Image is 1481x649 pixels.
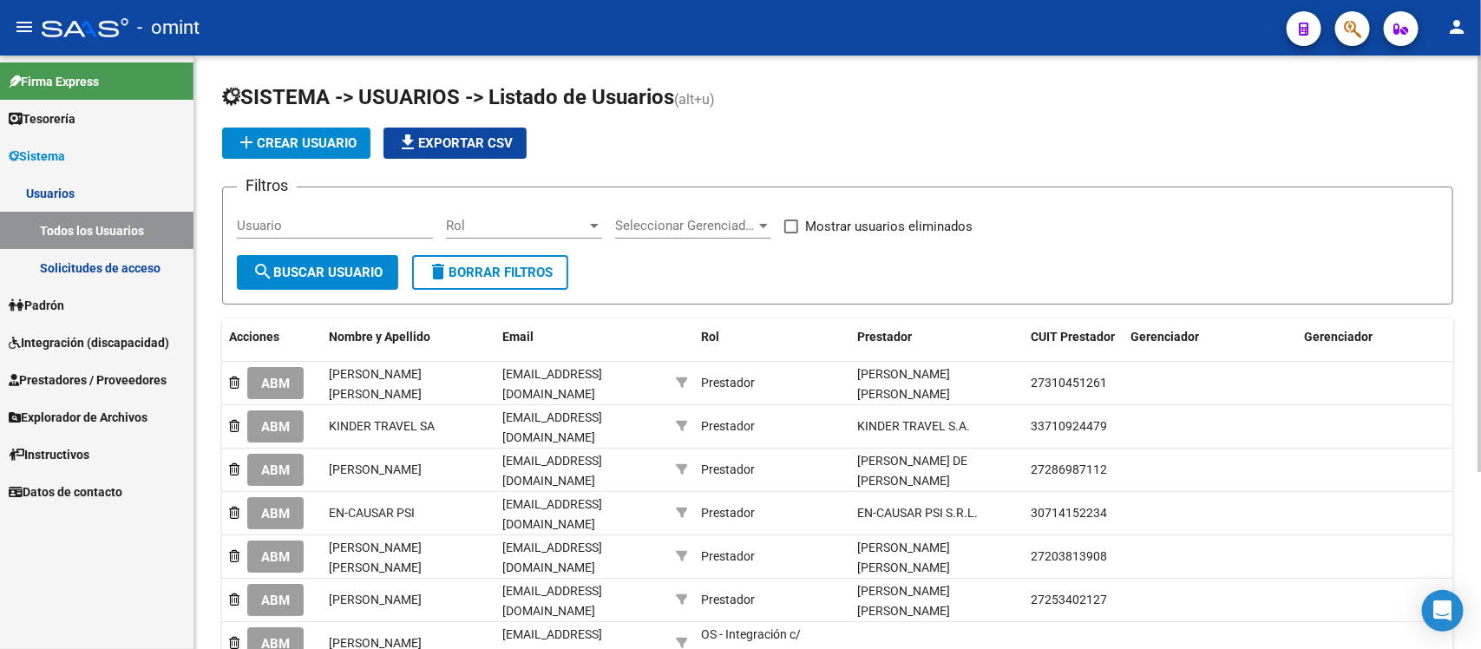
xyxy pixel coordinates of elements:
div: Prestador [701,460,755,480]
span: [PERSON_NAME] [PERSON_NAME] [329,541,422,574]
button: ABM [247,497,304,529]
span: (alt+u) [674,91,715,108]
datatable-header-cell: CUIT Prestador [1024,318,1124,376]
datatable-header-cell: Nombre y Apellido [322,318,495,376]
button: ABM [247,541,304,573]
span: 27286987112 [1031,462,1107,476]
div: Prestador [701,503,755,523]
span: [PERSON_NAME] [329,593,422,606]
button: ABM [247,410,304,442]
span: [PERSON_NAME] [PERSON_NAME] [329,367,422,401]
span: Borrar Filtros [428,265,553,280]
span: [PERSON_NAME] [329,462,422,476]
span: Buscar Usuario [252,265,383,280]
span: EN-CAUSAR PSI [329,506,415,520]
button: ABM [247,454,304,486]
mat-icon: delete [428,261,449,282]
span: 30714152234 [1031,506,1107,520]
span: Gerenciador [1304,330,1373,344]
span: [PERSON_NAME] DE [PERSON_NAME] [857,454,967,488]
button: ABM [247,584,304,616]
span: Exportar CSV [397,135,513,151]
datatable-header-cell: Acciones [222,318,322,376]
h3: Filtros [237,174,297,198]
mat-icon: menu [14,16,35,37]
mat-icon: add [236,132,257,153]
div: Open Intercom Messenger [1422,590,1464,632]
span: Gerenciador [1130,330,1199,344]
span: [EMAIL_ADDRESS][DOMAIN_NAME] [502,410,602,444]
span: [EMAIL_ADDRESS][DOMAIN_NAME] [502,541,602,574]
div: Prestador [701,373,755,393]
datatable-header-cell: Email [495,318,669,376]
datatable-header-cell: Gerenciador [1124,318,1297,376]
span: Email [502,330,534,344]
span: [PERSON_NAME] [PERSON_NAME] [857,367,950,401]
span: Prestador [857,330,912,344]
button: ABM [247,367,304,399]
span: [PERSON_NAME] [PERSON_NAME] [PERSON_NAME] [857,584,950,638]
span: CUIT Prestador [1031,330,1115,344]
span: EN-CAUSAR PSI S.R.L. [857,506,978,520]
span: ABM [261,506,290,521]
span: 27310451261 [1031,376,1107,390]
mat-icon: person [1446,16,1467,37]
button: Crear Usuario [222,128,370,159]
span: ABM [261,419,290,435]
datatable-header-cell: Prestador [850,318,1024,376]
span: [EMAIL_ADDRESS][DOMAIN_NAME] [502,454,602,488]
span: - omint [137,9,200,47]
span: Datos de contacto [9,482,122,501]
span: KINDER TRAVEL SA [329,419,435,433]
span: Firma Express [9,72,99,91]
button: Borrar Filtros [412,255,568,290]
span: Acciones [229,330,279,344]
span: Prestadores / Proveedores [9,370,167,390]
button: Exportar CSV [383,128,527,159]
span: Seleccionar Gerenciador [615,218,756,233]
div: Prestador [701,416,755,436]
div: Prestador [701,590,755,610]
span: [EMAIL_ADDRESS][DOMAIN_NAME] [502,584,602,618]
span: [EMAIL_ADDRESS][DOMAIN_NAME] [502,497,602,531]
span: Rol [701,330,719,344]
mat-icon: search [252,261,273,282]
span: Mostrar usuarios eliminados [805,216,973,237]
span: Tesorería [9,109,75,128]
span: Integración (discapacidad) [9,333,169,352]
span: ABM [261,549,290,565]
span: SISTEMA -> USUARIOS -> Listado de Usuarios [222,85,674,109]
mat-icon: file_download [397,132,418,153]
datatable-header-cell: Rol [694,318,850,376]
button: Buscar Usuario [237,255,398,290]
span: Rol [446,218,587,233]
span: Instructivos [9,445,89,464]
span: Padrón [9,296,64,315]
span: [PERSON_NAME] [PERSON_NAME] [857,541,950,574]
span: Crear Usuario [236,135,357,151]
span: 27203813908 [1031,549,1107,563]
datatable-header-cell: Gerenciador [1297,318,1471,376]
span: 33710924479 [1031,419,1107,433]
span: ABM [261,462,290,478]
span: [EMAIL_ADDRESS][DOMAIN_NAME] [502,367,602,401]
span: Nombre y Apellido [329,330,430,344]
span: Sistema [9,147,65,166]
span: ABM [261,376,290,391]
span: ABM [261,593,290,608]
div: Prestador [701,547,755,567]
span: KINDER TRAVEL S.A. [857,419,970,433]
span: Explorador de Archivos [9,408,147,427]
span: 27253402127 [1031,593,1107,606]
